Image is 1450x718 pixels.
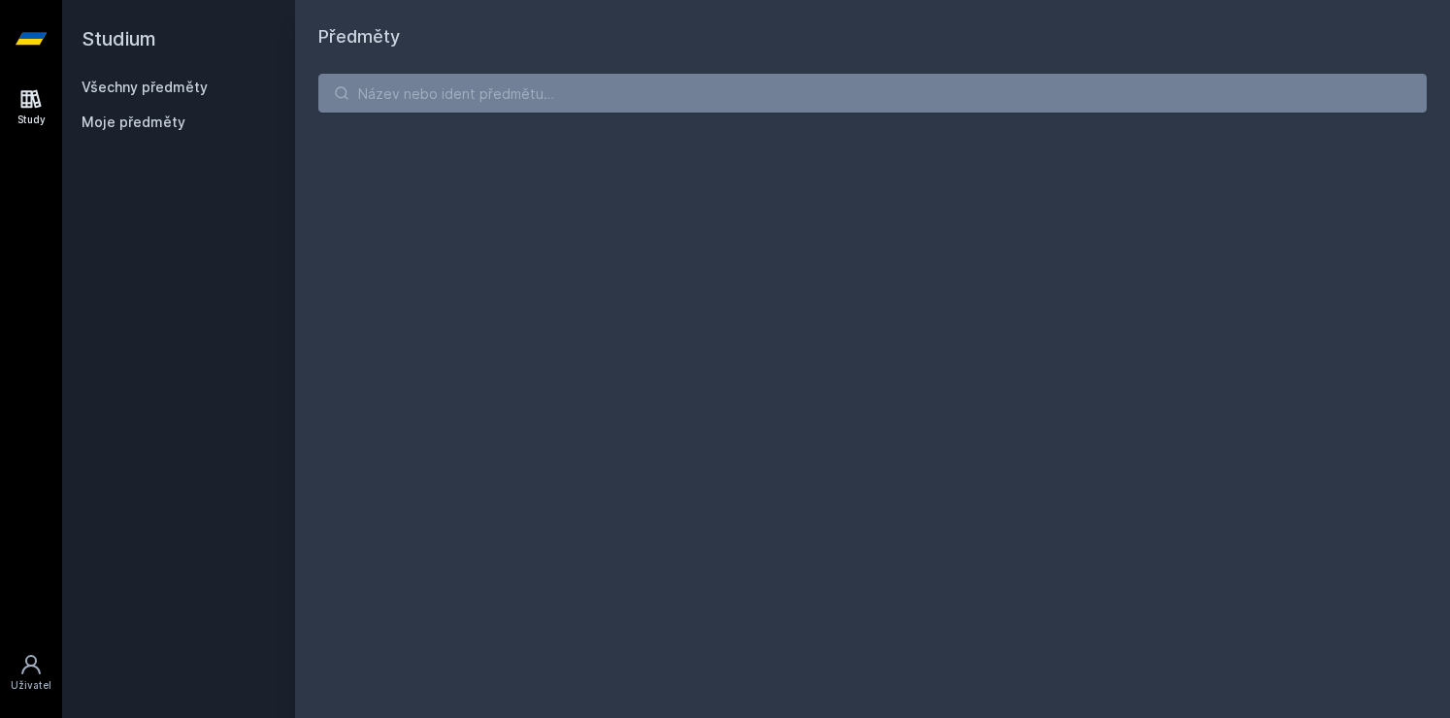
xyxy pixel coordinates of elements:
div: Study [17,113,46,127]
a: Všechny předměty [82,79,208,95]
input: Název nebo ident předmětu… [318,74,1427,113]
h1: Předměty [318,23,1427,50]
a: Study [4,78,58,137]
div: Uživatel [11,678,51,693]
span: Moje předměty [82,113,185,132]
a: Uživatel [4,643,58,702]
